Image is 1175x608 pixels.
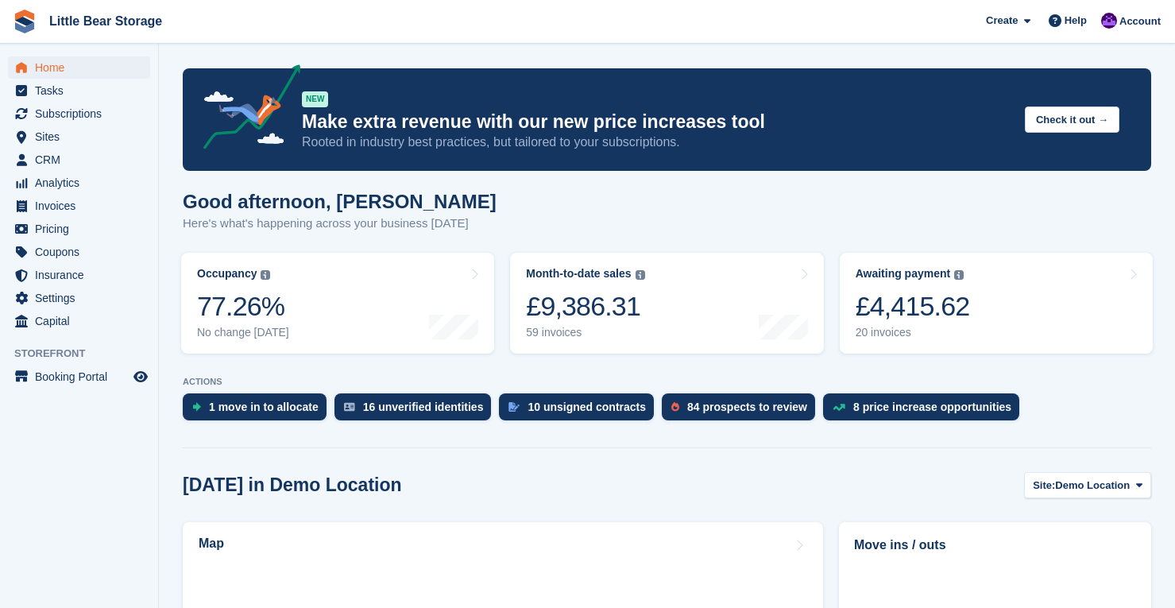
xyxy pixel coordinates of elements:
div: 1 move in to allocate [209,401,319,413]
a: menu [8,149,150,171]
a: menu [8,264,150,286]
a: menu [8,287,150,309]
span: Coupons [35,241,130,263]
h2: Map [199,536,224,551]
div: £4,415.62 [856,290,970,323]
a: menu [8,172,150,194]
img: price_increase_opportunities-93ffe204e8149a01c8c9dc8f82e8f89637d9d84a8eef4429ea346261dce0b2c0.svg [833,404,845,411]
div: 77.26% [197,290,289,323]
div: Occupancy [197,267,257,281]
div: NEW [302,91,328,107]
div: 59 invoices [526,326,644,339]
span: Storefront [14,346,158,362]
h1: Good afternoon, [PERSON_NAME] [183,191,497,212]
img: move_ins_to_allocate_icon-fdf77a2bb77ea45bf5b3d319d69a93e2d87916cf1d5bf7949dd705db3b84f3ca.svg [192,402,201,412]
span: CRM [35,149,130,171]
a: menu [8,126,150,148]
span: Demo Location [1055,478,1130,494]
span: Create [986,13,1018,29]
a: menu [8,218,150,240]
span: Booking Portal [35,366,130,388]
img: icon-info-grey-7440780725fd019a000dd9b08b2336e03edf1995a4989e88bcd33f0948082b44.svg [261,270,270,280]
div: Awaiting payment [856,267,951,281]
span: Settings [35,287,130,309]
p: ACTIONS [183,377,1151,387]
div: 16 unverified identities [363,401,484,413]
a: menu [8,366,150,388]
span: Capital [35,310,130,332]
img: stora-icon-8386f47178a22dfd0bd8f6a31ec36ba5ce8667c1dd55bd0f319d3a0aa187defe.svg [13,10,37,33]
a: Preview store [131,367,150,386]
button: Site: Demo Location [1024,472,1151,498]
span: Subscriptions [35,103,130,125]
p: Here's what's happening across your business [DATE] [183,215,497,233]
a: 1 move in to allocate [183,393,334,428]
a: Little Bear Storage [43,8,168,34]
div: 10 unsigned contracts [528,401,646,413]
a: Month-to-date sales £9,386.31 59 invoices [510,253,823,354]
p: Make extra revenue with our new price increases tool [302,110,1012,134]
span: Invoices [35,195,130,217]
a: menu [8,310,150,332]
span: Site: [1033,478,1055,494]
span: Help [1065,13,1087,29]
img: verify_identity-adf6edd0f0f0b5bbfe63781bf79b02c33cf7c696d77639b501bdc392416b5a36.svg [344,402,355,412]
div: 8 price increase opportunities [853,401,1011,413]
span: Insurance [35,264,130,286]
a: 10 unsigned contracts [499,393,662,428]
span: Tasks [35,79,130,102]
div: No change [DATE] [197,326,289,339]
a: menu [8,103,150,125]
a: menu [8,195,150,217]
img: Henry Hastings [1101,13,1117,29]
a: menu [8,79,150,102]
h2: Move ins / outs [854,536,1136,555]
img: prospect-51fa495bee0391a8d652442698ab0144808aea92771e9ea1ae160a38d050c398.svg [671,402,679,412]
img: contract_signature_icon-13c848040528278c33f63329250d36e43548de30e8caae1d1a13099fd9432cc5.svg [508,402,520,412]
span: Pricing [35,218,130,240]
button: Check it out → [1025,106,1119,133]
a: 8 price increase opportunities [823,393,1027,428]
h2: [DATE] in Demo Location [183,474,402,496]
img: icon-info-grey-7440780725fd019a000dd9b08b2336e03edf1995a4989e88bcd33f0948082b44.svg [954,270,964,280]
img: icon-info-grey-7440780725fd019a000dd9b08b2336e03edf1995a4989e88bcd33f0948082b44.svg [636,270,645,280]
img: price-adjustments-announcement-icon-8257ccfd72463d97f412b2fc003d46551f7dbcb40ab6d574587a9cd5c0d94... [190,64,301,155]
a: menu [8,56,150,79]
a: Occupancy 77.26% No change [DATE] [181,253,494,354]
a: Awaiting payment £4,415.62 20 invoices [840,253,1153,354]
div: 84 prospects to review [687,401,807,413]
div: 20 invoices [856,326,970,339]
span: Home [35,56,130,79]
span: Analytics [35,172,130,194]
span: Account [1119,14,1161,29]
p: Rooted in industry best practices, but tailored to your subscriptions. [302,134,1012,151]
a: menu [8,241,150,263]
a: 16 unverified identities [334,393,500,428]
a: 84 prospects to review [662,393,823,428]
div: £9,386.31 [526,290,644,323]
div: Month-to-date sales [526,267,631,281]
span: Sites [35,126,130,148]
